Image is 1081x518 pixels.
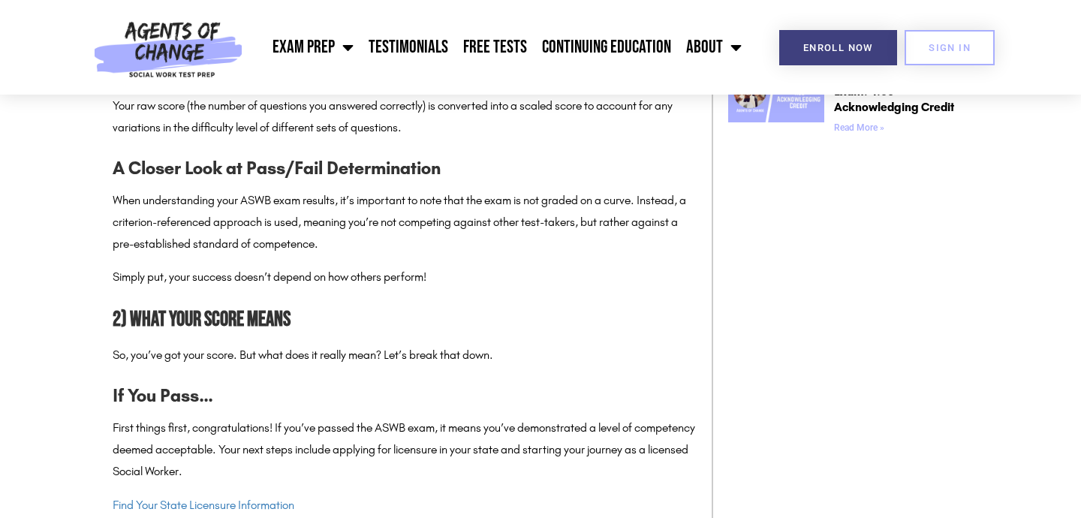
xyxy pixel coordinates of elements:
a: SIGN IN [905,30,995,65]
p: So, you’ve got your score. But what does it really mean? Let’s break that down. [113,345,697,366]
a: Ethics and the ASWB Exam: 4.08 Acknowledging Credit [834,68,954,114]
h3: If You Pass… [113,381,697,410]
a: Testimonials [361,29,456,66]
span: SIGN IN [929,43,971,53]
a: Enroll Now [779,30,897,65]
p: Simply put, your success doesn’t depend on how others perform! [113,267,697,288]
a: Free Tests [456,29,534,66]
h3: A Closer Look at Pass/Fail Determination [113,154,697,182]
img: Ethics and the ASWB Exam 4.08 Acknowledging Credit [728,68,824,122]
p: Your raw score (the number of questions you answered correctly) is converted into a scaled score ... [113,95,697,139]
a: Exam Prep [265,29,361,66]
p: First things first, congratulations! If you’ve passed the ASWB exam, it means you’ve demonstrated... [113,417,697,482]
span: Enroll Now [803,43,873,53]
a: Find Your State Licensure Information [113,498,294,512]
a: About [679,29,749,66]
nav: Menu [250,29,750,66]
p: When understanding your ASWB exam results, it’s important to note that the exam is not graded on ... [113,190,697,254]
a: Read more about Ethics and the ASWB Exam: 4.08 Acknowledging Credit [834,122,884,133]
a: Ethics and the ASWB Exam 4.08 Acknowledging Credit [728,68,824,138]
a: Continuing Education [534,29,679,66]
h2: 2) What Your Score Means [113,303,697,337]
